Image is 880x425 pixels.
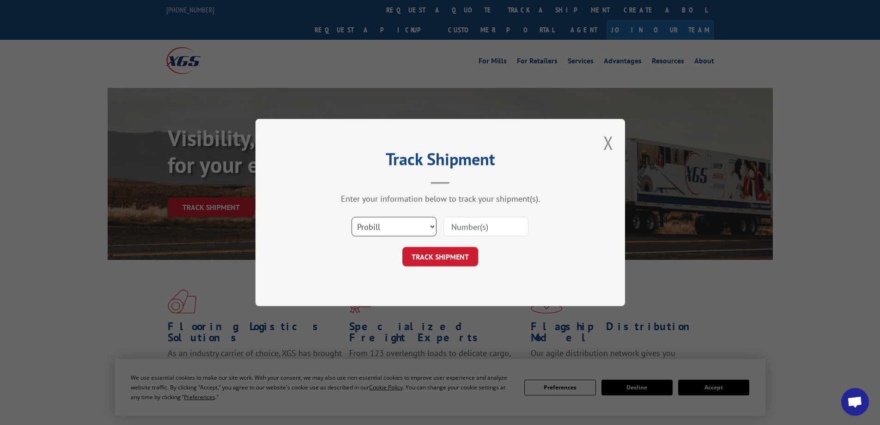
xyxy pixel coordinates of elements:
[302,193,579,204] div: Enter your information below to track your shipment(s).
[302,153,579,170] h2: Track Shipment
[402,247,478,266] button: TRACK SHIPMENT
[603,130,613,155] button: Close modal
[841,388,869,416] div: Open chat
[443,217,528,236] input: Number(s)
